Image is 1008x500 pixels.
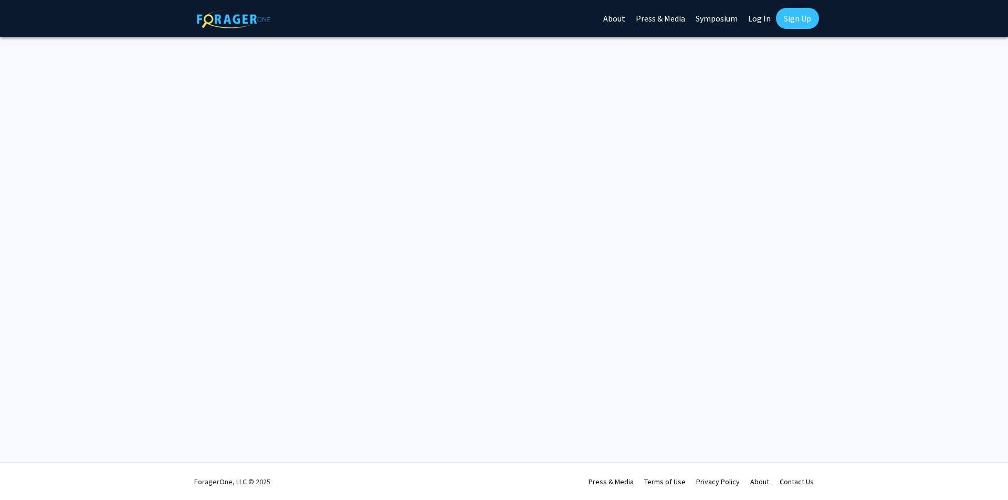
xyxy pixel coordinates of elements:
a: Press & Media [589,477,634,486]
a: Terms of Use [644,477,686,486]
a: Privacy Policy [696,477,740,486]
img: ForagerOne Logo [197,10,270,28]
a: About [750,477,769,486]
a: Contact Us [780,477,814,486]
div: ForagerOne, LLC © 2025 [194,463,270,500]
a: Sign Up [776,8,819,29]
